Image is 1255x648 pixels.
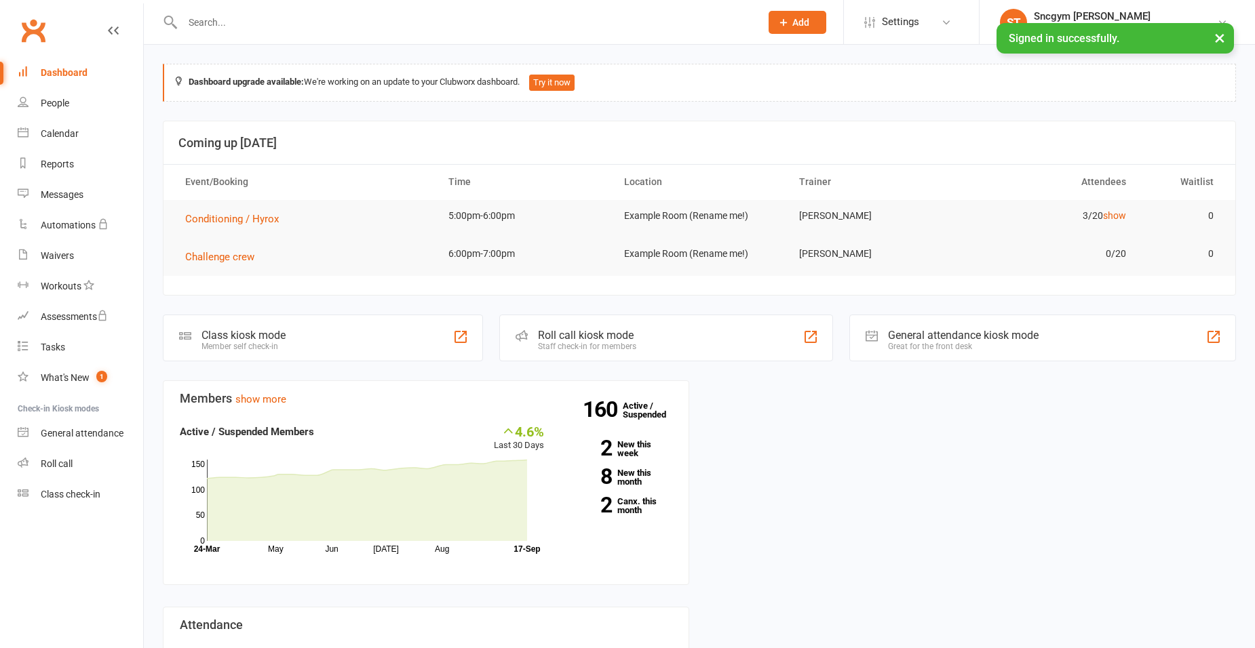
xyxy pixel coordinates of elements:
[583,399,623,420] strong: 160
[41,372,90,383] div: What's New
[1034,22,1217,35] div: S & C Fitness (The Squad & Challenge Crew)
[494,424,544,439] div: 4.6%
[787,165,963,199] th: Trainer
[178,13,751,32] input: Search...
[41,98,69,108] div: People
[18,363,143,393] a: What's New1
[18,479,143,510] a: Class kiosk mode
[180,618,672,632] h3: Attendance
[18,149,143,180] a: Reports
[612,165,788,199] th: Location
[436,238,612,270] td: 6:00pm-7:00pm
[792,17,809,28] span: Add
[882,7,919,37] span: Settings
[538,329,636,342] div: Roll call kiosk mode
[888,342,1039,351] div: Great for the front desk
[235,393,286,405] a: show more
[41,128,79,139] div: Calendar
[436,165,612,199] th: Time
[18,58,143,88] a: Dashboard
[963,238,1138,270] td: 0/20
[41,220,96,230] div: Automations
[18,302,143,332] a: Assessments
[564,495,612,515] strong: 2
[180,392,672,405] h3: Members
[1000,9,1027,36] div: ST
[185,211,288,227] button: Conditioning / Hyrox
[1034,10,1217,22] div: Sncgym [PERSON_NAME]
[564,438,612,458] strong: 2
[41,489,100,500] div: Class check-in
[41,67,88,78] div: Dashboard
[529,75,575,91] button: Try it now
[564,497,672,514] a: 2Canx. this month
[1009,32,1119,45] span: Signed in successfully.
[1208,23,1232,52] button: ×
[41,281,81,291] div: Workouts
[1138,200,1226,232] td: 0
[18,88,143,119] a: People
[623,391,682,429] a: 160Active / Suspended
[96,371,107,382] span: 1
[189,77,304,87] strong: Dashboard upgrade available:
[185,249,264,265] button: Challenge crew
[1138,165,1226,199] th: Waitlist
[41,458,73,469] div: Roll call
[18,119,143,149] a: Calendar
[41,311,108,322] div: Assessments
[18,271,143,302] a: Workouts
[18,332,143,363] a: Tasks
[963,165,1138,199] th: Attendees
[888,329,1039,342] div: General attendance kiosk mode
[436,200,612,232] td: 5:00pm-6:00pm
[163,64,1236,102] div: We're working on an update to your Clubworx dashboard.
[564,466,612,487] strong: 8
[180,426,314,438] strong: Active / Suspended Members
[185,213,279,225] span: Conditioning / Hyrox
[18,418,143,449] a: General attendance kiosk mode
[787,238,963,270] td: [PERSON_NAME]
[18,180,143,210] a: Messages
[18,210,143,241] a: Automations
[564,440,672,458] a: 2New this week
[18,241,143,271] a: Waivers
[1138,238,1226,270] td: 0
[185,251,254,263] span: Challenge crew
[201,342,286,351] div: Member self check-in
[564,468,672,486] a: 8New this month
[173,165,436,199] th: Event/Booking
[538,342,636,351] div: Staff check-in for members
[41,250,74,261] div: Waivers
[612,200,788,232] td: Example Room (Rename me!)
[201,329,286,342] div: Class kiosk mode
[963,200,1138,232] td: 3/20
[18,449,143,479] a: Roll call
[41,189,83,200] div: Messages
[16,14,50,47] a: Clubworx
[1103,210,1126,221] a: show
[612,238,788,270] td: Example Room (Rename me!)
[178,136,1220,150] h3: Coming up [DATE]
[787,200,963,232] td: [PERSON_NAME]
[41,159,74,169] div: Reports
[41,428,123,439] div: General attendance
[494,424,544,453] div: Last 30 Days
[769,11,826,34] button: Add
[41,342,65,352] div: Tasks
